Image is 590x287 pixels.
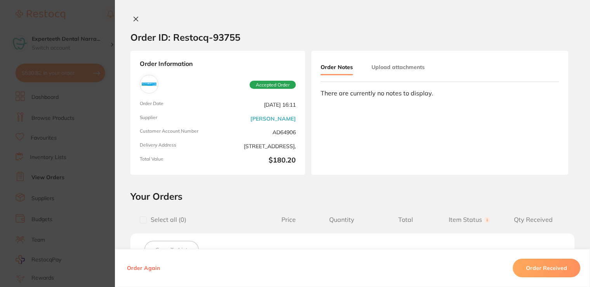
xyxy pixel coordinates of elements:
[140,142,215,150] span: Delivery Address
[501,216,565,223] span: Qty Received
[144,241,199,259] button: Save To List
[140,101,215,109] span: Order Date
[130,190,574,202] h2: Your Orders
[140,156,215,166] span: Total Value
[374,216,437,223] span: Total
[513,259,580,277] button: Order Received
[371,60,425,74] button: Upload attachments
[130,31,240,43] h2: Order ID: Restocq- 93755
[250,116,296,122] a: [PERSON_NAME]
[267,216,310,223] span: Price
[437,216,501,223] span: Item Status
[140,115,215,123] span: Supplier
[147,216,186,223] span: Select all ( 0 )
[221,101,296,109] span: [DATE] 16:11
[140,60,296,69] strong: Order Information
[250,81,296,89] span: Accepted Order
[125,265,162,271] button: Order Again
[221,156,296,166] b: $180.20
[321,90,559,97] div: There are currently no notes to display.
[221,128,296,136] span: AD64906
[142,77,156,92] img: Adam Dental
[310,216,373,223] span: Quantity
[321,60,353,75] button: Order Notes
[221,142,296,150] span: [STREET_ADDRESS],
[140,128,215,136] span: Customer Account Number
